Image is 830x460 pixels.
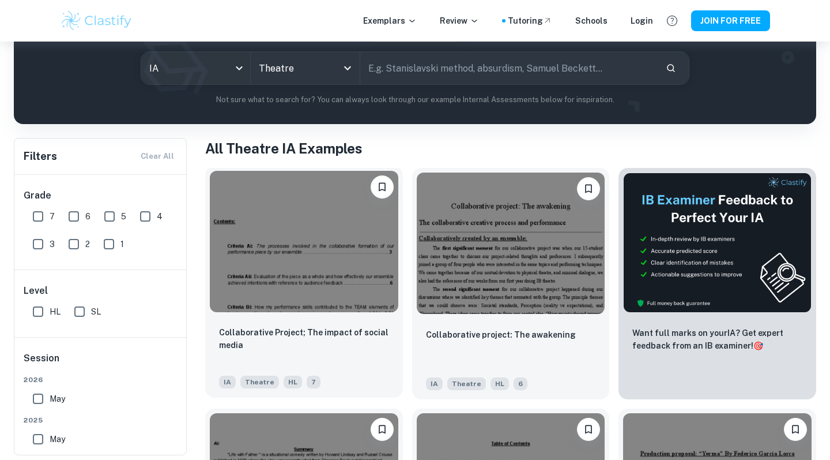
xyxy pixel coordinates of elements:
span: Theatre [447,377,486,390]
img: Theatre IA example thumbnail: Collaborative Project; The impact of soc [210,171,398,312]
h6: Grade [24,189,178,203]
span: May [50,433,65,446]
h6: Filters [24,148,57,164]
button: Help and Feedback [662,11,682,31]
a: Schools [575,14,608,27]
a: Tutoring [508,14,552,27]
p: Review [440,14,479,27]
span: IA [219,376,236,388]
span: 5 [121,210,126,223]
span: May [50,392,65,405]
span: 2025 [24,415,178,425]
h1: All Theatre IA Examples [205,138,816,159]
span: 7 [50,210,55,223]
input: E.g. Stanislavski method, absurdism, Samuel Beckett... [360,52,657,84]
button: Open [339,60,356,76]
button: Please log in to bookmark exemplars [784,418,807,441]
button: Search [661,58,681,78]
span: 🎯 [753,341,763,350]
span: 4 [157,210,163,223]
span: Theatre [240,376,279,388]
span: SL [91,305,101,318]
img: Clastify logo [60,9,133,32]
span: 2026 [24,375,178,385]
a: Please log in to bookmark exemplarsCollaborative Project; The impact of social mediaIATheatreHL7 [205,168,403,399]
h6: Level [24,284,178,298]
button: Please log in to bookmark exemplars [577,177,600,200]
p: Want full marks on your IA ? Get expert feedback from an IB examiner! [632,327,802,352]
button: Please log in to bookmark exemplars [577,418,600,441]
span: 6 [85,210,90,223]
button: Please log in to bookmark exemplars [371,175,394,199]
span: 7 [307,376,320,388]
span: HL [284,376,302,388]
a: Please log in to bookmark exemplarsCollaborative project: The awakeningIATheatreHL6 [412,168,610,399]
span: 2 [85,238,90,250]
p: Exemplars [363,14,417,27]
span: 1 [120,238,124,250]
span: IA [426,377,443,390]
img: Theatre IA example thumbnail: Collaborative project: The awakening [417,173,605,314]
span: HL [50,305,61,318]
span: 6 [514,377,527,390]
button: JOIN FOR FREE [691,10,770,31]
a: ThumbnailWant full marks on yourIA? Get expert feedback from an IB examiner! [618,168,816,399]
p: Collaborative Project; The impact of social media [219,326,389,351]
p: Collaborative project: The awakening [426,328,576,341]
h6: Session [24,351,178,375]
button: Please log in to bookmark exemplars [371,418,394,441]
a: Login [631,14,653,27]
div: IA [141,52,250,84]
span: 3 [50,238,55,250]
p: Not sure what to search for? You can always look through our example Internal Assessments below f... [23,94,807,106]
img: Thumbnail [623,173,812,313]
span: HL [491,377,509,390]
